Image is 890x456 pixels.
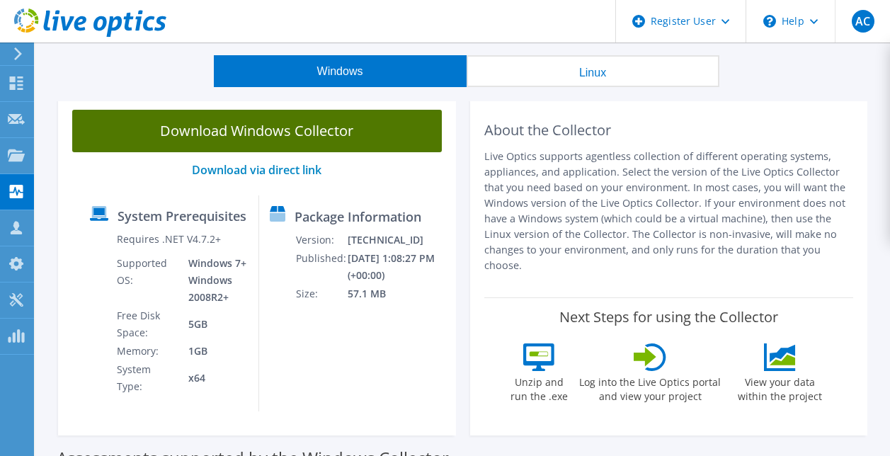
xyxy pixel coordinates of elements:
[506,371,571,404] label: Unzip and run the .exe
[347,285,450,303] td: 57.1 MB
[578,371,721,404] label: Log into the Live Optics portal and view your project
[559,309,778,326] label: Next Steps for using the Collector
[116,307,177,342] td: Free Disk Space:
[852,10,874,33] span: AC
[178,254,248,307] td: Windows 7+ Windows 2008R2+
[116,360,177,396] td: System Type:
[467,55,719,87] button: Linux
[72,110,442,152] a: Download Windows Collector
[178,360,248,396] td: x64
[484,122,854,139] h2: About the Collector
[347,249,450,285] td: [DATE] 1:08:27 PM (+00:00)
[116,254,177,307] td: Supported OS:
[484,149,854,273] p: Live Optics supports agentless collection of different operating systems, appliances, and applica...
[295,285,347,303] td: Size:
[295,249,347,285] td: Published:
[347,231,450,249] td: [TECHNICAL_ID]
[178,342,248,360] td: 1GB
[116,342,177,360] td: Memory:
[295,231,347,249] td: Version:
[178,307,248,342] td: 5GB
[118,209,246,223] label: System Prerequisites
[192,162,321,178] a: Download via direct link
[295,210,421,224] label: Package Information
[214,55,467,87] button: Windows
[117,232,221,246] label: Requires .NET V4.7.2+
[729,371,831,404] label: View your data within the project
[763,15,776,28] svg: \n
